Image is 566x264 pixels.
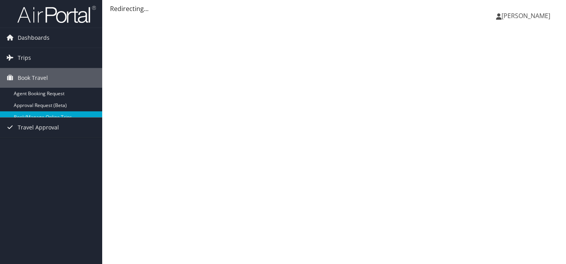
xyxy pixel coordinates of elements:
[18,68,48,88] span: Book Travel
[18,48,31,68] span: Trips
[110,4,558,13] div: Redirecting...
[17,5,96,24] img: airportal-logo.png
[496,4,558,28] a: [PERSON_NAME]
[18,28,50,48] span: Dashboards
[18,118,59,137] span: Travel Approval
[502,11,550,20] span: [PERSON_NAME]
